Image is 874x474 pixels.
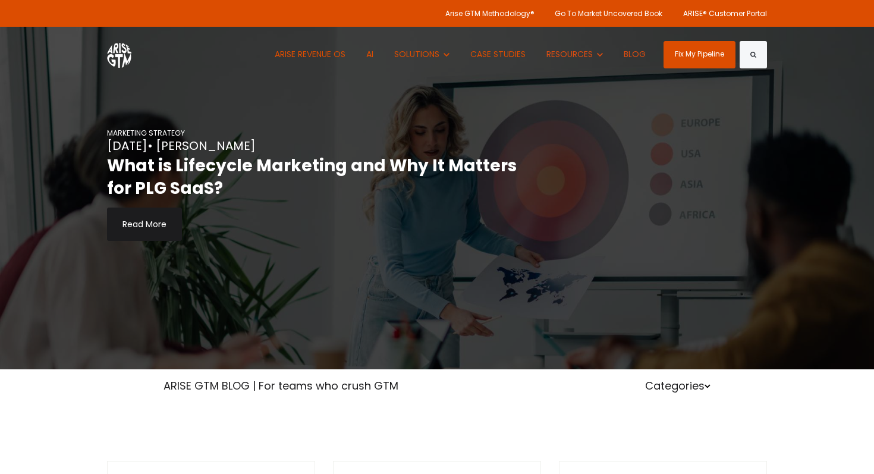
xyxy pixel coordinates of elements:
[266,27,354,82] a: ARISE REVENUE OS
[537,27,612,82] button: Show submenu for RESOURCES RESOURCES
[394,48,439,60] span: SOLUTIONS
[615,27,655,82] a: BLOG
[156,137,256,155] a: [PERSON_NAME]
[546,48,547,49] span: Show submenu for RESOURCES
[645,378,710,393] a: Categories
[107,208,182,241] a: Read More
[357,27,382,82] a: AI
[266,27,654,82] nav: Desktop navigation
[740,41,767,68] button: Search
[107,128,185,138] a: MARKETING STRATEGY
[385,27,458,82] button: Show submenu for SOLUTIONS SOLUTIONS
[461,27,535,82] a: CASE STUDIES
[164,378,398,393] a: ARISE GTM BLOG | For teams who crush GTM
[107,41,131,68] img: ARISE GTM logo (1) white
[394,48,395,49] span: Show submenu for SOLUTIONS
[664,41,735,68] a: Fix My Pipeline
[546,48,593,60] span: RESOURCES
[107,137,541,155] div: [DATE]
[147,137,153,154] span: •
[107,155,541,200] h2: What is Lifecycle Marketing and Why It Matters for PLG SaaS?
